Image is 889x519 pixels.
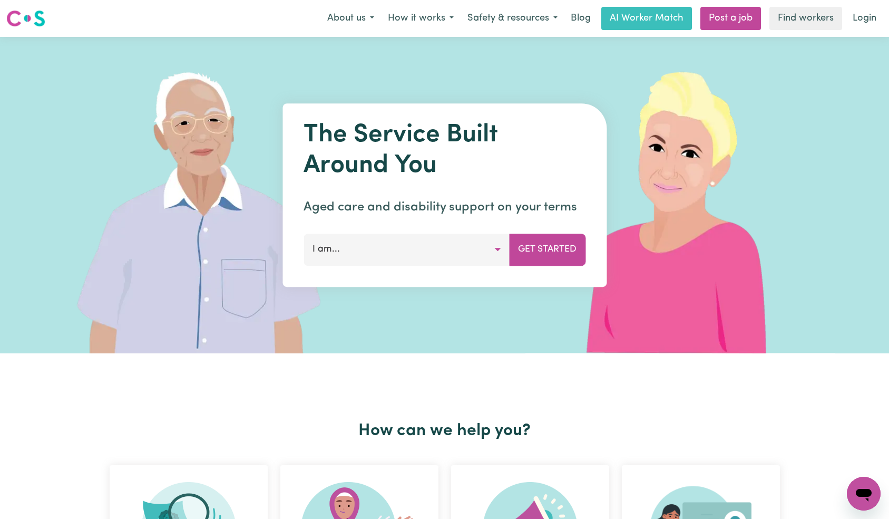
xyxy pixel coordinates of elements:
p: Aged care and disability support on your terms [304,198,585,217]
button: Safety & resources [461,7,564,30]
img: Careseekers logo [6,9,45,28]
button: Get Started [509,234,585,265]
button: About us [320,7,381,30]
a: Find workers [769,7,842,30]
a: Login [846,7,883,30]
a: Careseekers logo [6,6,45,31]
iframe: Button to launch messaging window [847,477,881,511]
h2: How can we help you? [103,421,786,441]
button: I am... [304,234,510,265]
a: AI Worker Match [601,7,692,30]
button: How it works [381,7,461,30]
a: Post a job [700,7,761,30]
h1: The Service Built Around You [304,120,585,181]
a: Blog [564,7,597,30]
